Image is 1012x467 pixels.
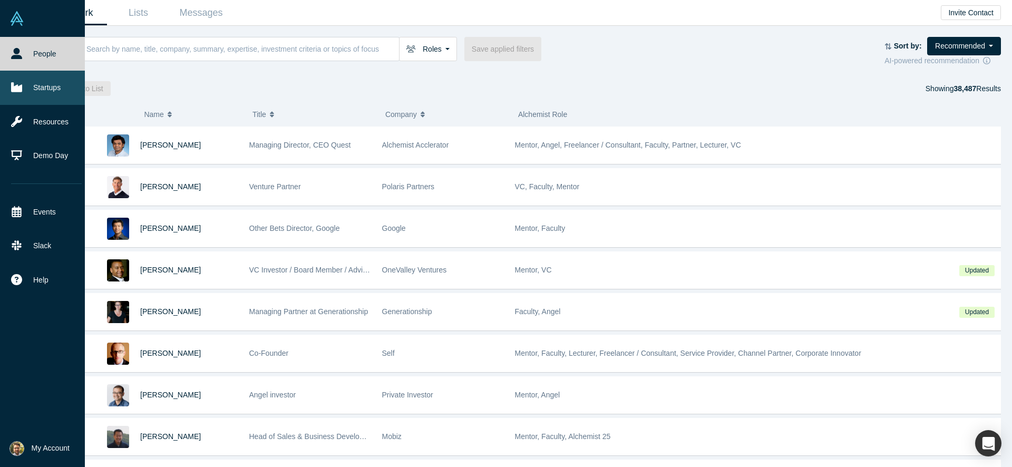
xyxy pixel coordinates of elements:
[249,182,301,191] span: Venture Partner
[144,103,163,125] span: Name
[959,307,994,318] span: Updated
[464,37,541,61] button: Save applied filters
[107,426,129,448] img: Michael Chang's Profile Image
[515,391,560,399] span: Mentor, Angel
[382,266,447,274] span: OneValley Ventures
[382,141,449,149] span: Alchemist Acclerator
[515,432,611,441] span: Mentor, Faculty, Alchemist 25
[894,42,922,50] strong: Sort by:
[515,224,566,232] span: Mentor, Faculty
[140,266,201,274] a: [PERSON_NAME]
[140,141,201,149] a: [PERSON_NAME]
[926,81,1001,96] div: Showing
[959,265,994,276] span: Updated
[941,5,1001,20] button: Invite Contact
[252,103,266,125] span: Title
[61,81,111,96] button: Add to List
[249,349,289,357] span: Co-Founder
[249,224,340,232] span: Other Bets Director, Google
[107,1,170,25] a: Lists
[249,432,409,441] span: Head of Sales & Business Development (interim)
[382,432,402,441] span: Mobiz
[85,36,399,61] input: Search by name, title, company, summary, expertise, investment criteria or topics of focus
[927,37,1001,55] button: Recommended
[140,349,201,357] a: [PERSON_NAME]
[382,391,433,399] span: Private Investor
[382,224,406,232] span: Google
[107,218,129,240] img: Steven Kan's Profile Image
[144,103,241,125] button: Name
[170,1,232,25] a: Messages
[252,103,374,125] button: Title
[249,266,373,274] span: VC Investor / Board Member / Advisor
[249,391,296,399] span: Angel investor
[107,384,129,406] img: Danny Chee's Profile Image
[9,441,24,456] img: Ethan Byrd's Account
[249,141,351,149] span: Managing Director, CEO Quest
[385,103,417,125] span: Company
[515,307,561,316] span: Faculty, Angel
[399,37,457,61] button: Roles
[32,443,70,454] span: My Account
[515,141,741,149] span: Mentor, Angel, Freelancer / Consultant, Faculty, Partner, Lecturer, VC
[385,103,507,125] button: Company
[140,391,201,399] a: [PERSON_NAME]
[249,307,368,316] span: Managing Partner at Generationship
[884,55,1001,66] div: AI-powered recommendation
[140,182,201,191] a: [PERSON_NAME]
[518,110,567,119] span: Alchemist Role
[107,134,129,157] img: Gnani Palanikumar's Profile Image
[33,275,48,286] span: Help
[9,441,70,456] button: My Account
[140,307,201,316] a: [PERSON_NAME]
[140,224,201,232] a: [PERSON_NAME]
[382,182,435,191] span: Polaris Partners
[515,349,861,357] span: Mentor, Faculty, Lecturer, Freelancer / Consultant, Service Provider, Channel Partner, Corporate ...
[140,432,201,441] a: [PERSON_NAME]
[515,182,580,191] span: VC, Faculty, Mentor
[382,349,395,357] span: Self
[953,84,976,93] strong: 38,487
[515,266,552,274] span: Mentor, VC
[9,11,24,26] img: Alchemist Vault Logo
[953,84,1001,93] span: Results
[107,301,129,323] img: Rachel Chalmers's Profile Image
[107,343,129,365] img: Robert Winder's Profile Image
[107,176,129,198] img: Gary Swart's Profile Image
[107,259,129,281] img: Juan Scarlett's Profile Image
[382,307,432,316] span: Generationship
